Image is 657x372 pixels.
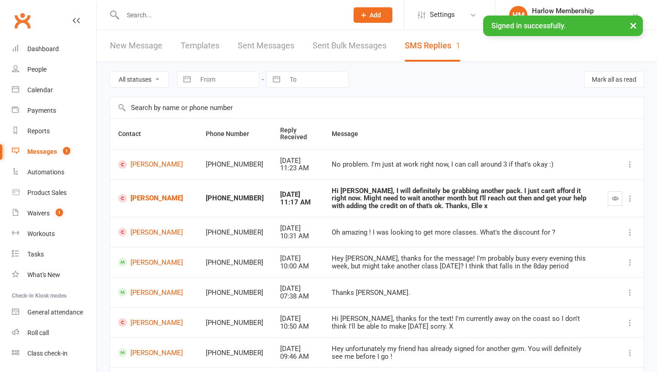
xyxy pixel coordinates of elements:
[27,329,49,336] div: Roll call
[56,209,63,216] span: 1
[12,323,96,343] a: Roll call
[27,127,50,135] div: Reports
[118,160,189,169] a: [PERSON_NAME]
[272,119,323,149] th: Reply Received
[280,315,315,323] div: [DATE]
[354,7,392,23] button: Add
[280,255,315,262] div: [DATE]
[491,21,566,30] span: Signed in successfully.
[120,9,342,21] input: Search...
[332,289,591,297] div: Thanks [PERSON_NAME].
[12,59,96,80] a: People
[206,229,264,236] div: [PHONE_NUMBER]
[27,309,83,316] div: General attendance
[332,345,591,360] div: Hey unfortunately my friend has already signed for another gym. You will definitely see me before...
[12,224,96,244] a: Workouts
[430,5,455,25] span: Settings
[280,345,315,353] div: [DATE]
[27,45,59,52] div: Dashboard
[280,199,315,206] div: 11:17 AM
[12,162,96,183] a: Automations
[27,107,56,114] div: Payments
[332,229,591,236] div: Oh amazing ! I was looking to get more classes. What's the discount for ?
[12,343,96,364] a: Class kiosk mode
[27,350,68,357] div: Class check-in
[625,16,641,35] button: ×
[509,6,527,24] div: HM
[206,349,264,357] div: [PHONE_NUMBER]
[110,30,162,62] a: New Message
[280,293,315,300] div: 07:38 AM
[584,71,644,88] button: Mark all as read
[198,119,272,149] th: Phone Number
[280,285,315,293] div: [DATE]
[405,30,460,62] a: SMS Replies1
[370,11,381,19] span: Add
[280,225,315,232] div: [DATE]
[280,191,315,199] div: [DATE]
[332,315,591,330] div: Hi [PERSON_NAME], thanks for the text! I'm currently away on the coast so I don't think I'll be a...
[118,288,189,297] a: [PERSON_NAME]
[118,228,189,236] a: [PERSON_NAME]
[12,244,96,265] a: Tasks
[280,353,315,361] div: 09:46 AM
[280,323,315,330] div: 10:50 AM
[27,271,60,278] div: What's New
[238,30,294,62] a: Sent Messages
[280,164,315,172] div: 11:23 AM
[206,161,264,168] div: [PHONE_NUMBER]
[27,148,57,155] div: Messages
[181,30,219,62] a: Templates
[27,189,67,196] div: Product Sales
[27,210,50,217] div: Waivers
[118,348,189,357] a: [PERSON_NAME]
[206,319,264,327] div: [PHONE_NUMBER]
[12,121,96,141] a: Reports
[332,255,591,270] div: Hey [PERSON_NAME], thanks for the message! I'm probably busy every evening this week, but might t...
[532,15,631,23] div: Harlow Hot Yoga, Pilates and Barre
[332,161,591,168] div: No problem. I'm just at work right now, I can call around 3 if that's okay :)
[27,168,64,176] div: Automations
[313,30,386,62] a: Sent Bulk Messages
[110,97,644,118] input: Search by name or phone number
[285,72,348,87] input: To
[12,100,96,121] a: Payments
[118,194,189,203] a: [PERSON_NAME]
[195,72,259,87] input: From
[12,183,96,203] a: Product Sales
[12,265,96,285] a: What's New
[27,251,44,258] div: Tasks
[206,194,264,202] div: [PHONE_NUMBER]
[280,262,315,270] div: 10:00 AM
[456,41,460,50] div: 1
[12,203,96,224] a: Waivers 1
[12,141,96,162] a: Messages 1
[12,39,96,59] a: Dashboard
[27,230,55,237] div: Workouts
[206,259,264,267] div: [PHONE_NUMBER]
[110,119,198,149] th: Contact
[11,9,34,32] a: Clubworx
[27,66,47,73] div: People
[206,289,264,297] div: [PHONE_NUMBER]
[532,7,631,15] div: Harlow Membership
[12,302,96,323] a: General attendance kiosk mode
[118,258,189,267] a: [PERSON_NAME]
[280,157,315,165] div: [DATE]
[118,318,189,327] a: [PERSON_NAME]
[332,187,591,210] div: Hi [PERSON_NAME], I will definitely be grabbing another pack. I just can't afford it right now. M...
[27,86,53,94] div: Calendar
[12,80,96,100] a: Calendar
[280,232,315,240] div: 10:31 AM
[323,119,600,149] th: Message
[63,147,70,155] span: 1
